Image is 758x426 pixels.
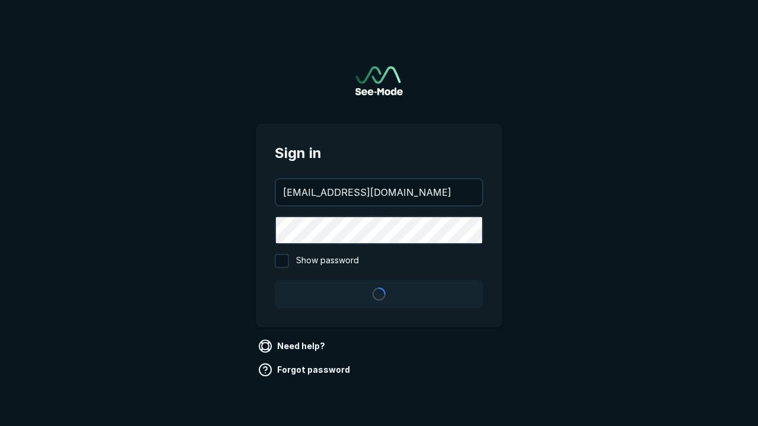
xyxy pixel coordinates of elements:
a: Forgot password [256,360,355,379]
img: See-Mode Logo [355,66,403,95]
span: Sign in [275,143,483,164]
a: Go to sign in [355,66,403,95]
span: Show password [296,254,359,268]
input: your@email.com [276,179,482,205]
a: Need help? [256,337,330,356]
